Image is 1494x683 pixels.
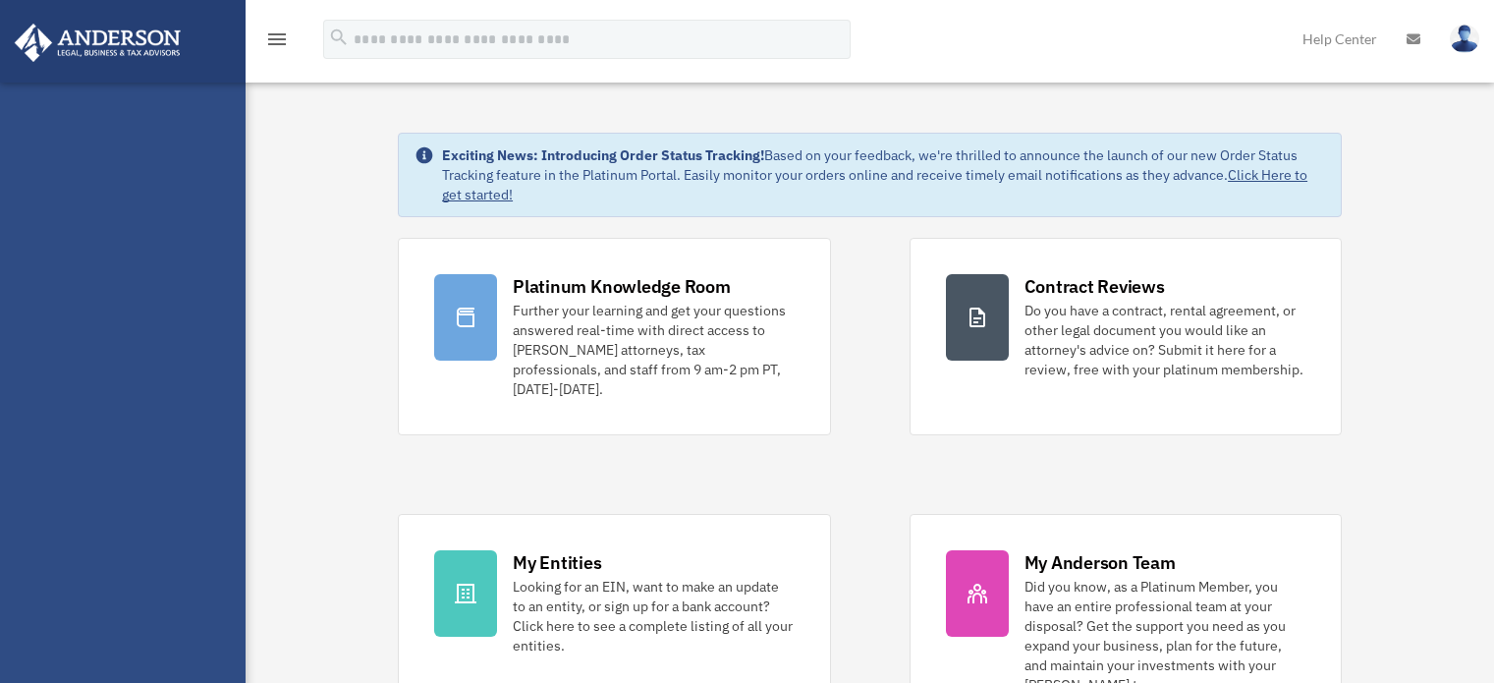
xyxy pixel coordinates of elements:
a: Click Here to get started! [442,166,1307,203]
div: Do you have a contract, rental agreement, or other legal document you would like an attorney's ad... [1024,301,1305,379]
div: Further your learning and get your questions answered real-time with direct access to [PERSON_NAM... [513,301,794,399]
a: menu [265,34,289,51]
strong: Exciting News: Introducing Order Status Tracking! [442,146,764,164]
div: My Entities [513,550,601,575]
div: Looking for an EIN, want to make an update to an entity, or sign up for a bank account? Click her... [513,577,794,655]
i: search [328,27,350,48]
div: Platinum Knowledge Room [513,274,731,299]
img: Anderson Advisors Platinum Portal [9,24,187,62]
a: Contract Reviews Do you have a contract, rental agreement, or other legal document you would like... [910,238,1342,435]
i: menu [265,28,289,51]
img: User Pic [1450,25,1479,53]
div: Contract Reviews [1024,274,1165,299]
div: Based on your feedback, we're thrilled to announce the launch of our new Order Status Tracking fe... [442,145,1325,204]
div: My Anderson Team [1024,550,1176,575]
a: Platinum Knowledge Room Further your learning and get your questions answered real-time with dire... [398,238,830,435]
